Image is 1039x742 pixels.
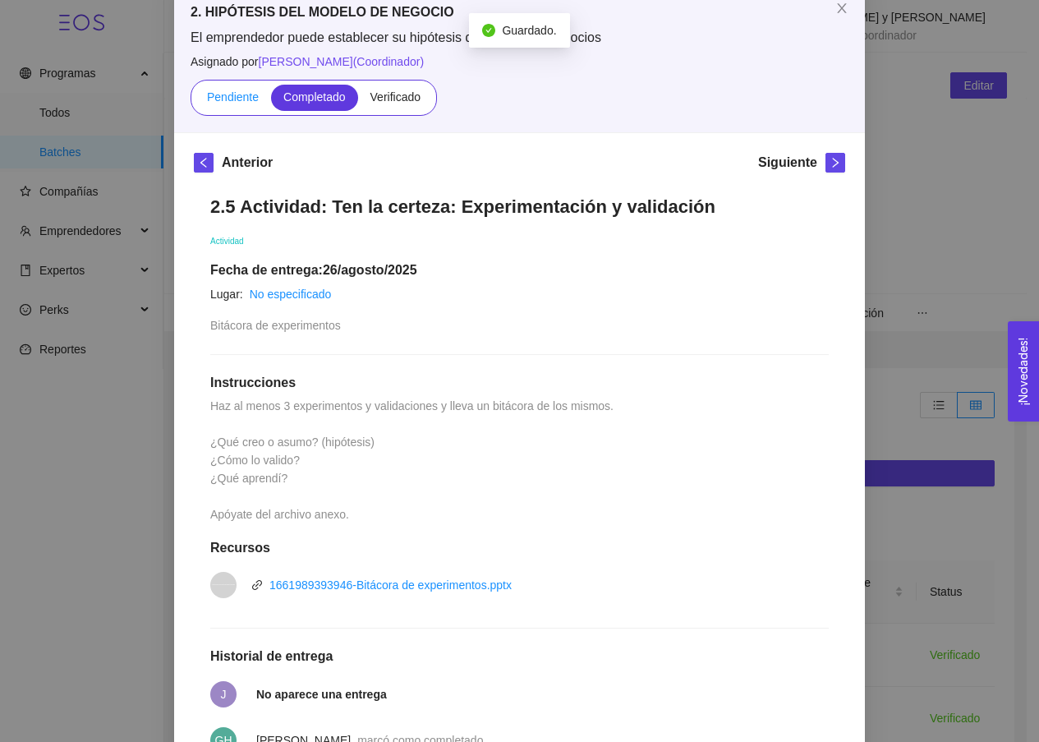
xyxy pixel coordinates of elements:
[210,399,617,521] span: Haz al menos 3 experimentos y validaciones y lleva un bitácora de los mismos. ¿Qué creo o asumo? ...
[502,24,556,37] span: Guardado.
[210,285,243,303] article: Lugar:
[1008,321,1039,422] button: Open Feedback Widget
[191,29,848,47] span: El emprendedor puede establecer su hipótesis de modelo de negocios
[283,90,346,104] span: Completado
[210,196,829,218] h1: 2.5 Actividad: Ten la certeza: Experimentación y validación
[250,288,332,301] a: No especificado
[222,153,273,173] h5: Anterior
[259,55,425,68] span: [PERSON_NAME] ( Coordinador )
[251,579,263,591] span: link
[191,2,848,22] h5: 2. HIPÓTESIS DEL MODELO DE NEGOCIO
[835,2,848,15] span: close
[210,540,829,556] h1: Recursos
[256,688,387,701] strong: No aparece una entrega
[758,153,817,173] h5: Siguiente
[825,153,845,173] button: right
[210,237,244,246] span: Actividad
[210,262,829,279] h1: Fecha de entrega: 26/agosto/2025
[212,584,235,586] span: vnd.openxmlformats-officedocument.presentationml.presentation
[194,153,214,173] button: left
[482,24,495,37] span: check-circle
[370,90,421,104] span: Verificado
[826,157,844,168] span: right
[210,375,829,391] h1: Instrucciones
[269,578,512,592] a: 1661989393946-Bitácora de experimentos.pptx
[210,319,341,332] span: Bitácora de experimentos
[207,90,259,104] span: Pendiente
[210,648,829,665] h1: Historial de entrega
[221,681,227,707] span: J
[195,157,213,168] span: left
[191,53,848,71] span: Asignado por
